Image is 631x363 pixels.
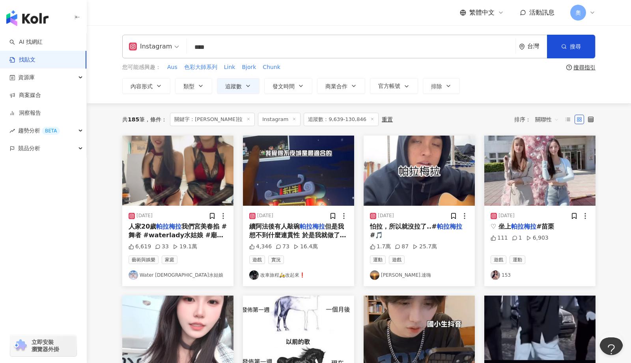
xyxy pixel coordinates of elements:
[364,136,475,206] img: post-image
[129,223,156,230] span: 人家20歲
[491,270,589,280] a: KOL Avatar153
[491,270,500,280] img: KOL Avatar
[131,83,153,89] span: 內容形式
[276,243,289,251] div: 73
[300,223,325,230] mark: 帕拉梅拉
[162,255,177,264] span: 家庭
[514,113,563,126] div: 排序：
[526,234,549,242] div: 6,903
[370,223,437,230] span: 怕拉，所以就沒拉了..#
[491,223,511,230] span: ♡ 坐上
[389,255,405,264] span: 遊戲
[18,140,40,157] span: 競品分析
[18,69,35,86] span: 資源庫
[10,335,77,356] a: chrome extension立即安裝 瀏覽器外掛
[156,223,181,230] mark: 帕拉梅拉
[167,63,177,71] span: Aus
[13,339,28,352] img: chrome extension
[225,83,242,89] span: 追蹤數
[599,337,623,361] iframe: Toggle Customer Support
[431,83,442,89] span: 排除
[249,255,265,264] span: 遊戲
[42,127,60,135] div: BETA
[183,83,194,89] span: 類型
[469,8,495,17] span: 繁體中文
[241,63,256,72] button: Bjork
[378,212,394,219] div: [DATE]
[122,136,233,206] img: post-image
[325,83,347,89] span: 商業合作
[519,44,525,50] span: environment
[243,136,354,206] img: post-image
[184,63,217,71] span: 色彩大師系列
[535,113,559,126] span: 關聯性
[249,243,272,251] div: 4,346
[217,78,259,94] button: 追蹤數
[264,78,312,94] button: 發文時間
[484,136,596,206] img: post-image
[370,255,386,264] span: 運動
[9,128,15,134] span: rise
[9,38,43,46] a: searchAI 找網紅
[382,116,393,123] div: 重置
[155,243,169,251] div: 33
[498,212,515,219] div: [DATE]
[224,63,236,72] button: Link
[491,255,506,264] span: 遊戲
[175,78,212,94] button: 類型
[129,270,138,280] img: KOL Avatar
[129,270,227,280] a: KOL AvatarWater [DEMOGRAPHIC_DATA]水姑娘
[511,223,536,230] mark: 帕拉梅拉
[512,234,522,242] div: 1
[268,255,284,264] span: 實況
[173,243,197,251] div: 19.1萬
[547,35,595,58] button: 搜尋
[32,339,59,353] span: 立即安裝 瀏覽器外掛
[437,223,462,230] mark: 帕拉梅拉
[293,243,318,251] div: 16.4萬
[129,255,159,264] span: 藝術與娛樂
[128,116,139,123] span: 185
[257,212,273,219] div: [DATE]
[129,243,151,251] div: 6,619
[491,234,508,242] div: 111
[370,270,469,280] a: KOL Avatar[PERSON_NAME].達嗨
[536,223,554,230] span: #苗栗
[573,64,596,71] div: 搜尋指引
[249,270,259,280] img: KOL Avatar
[258,113,301,126] span: Instagram
[242,63,256,71] span: Bjork
[370,231,383,239] span: #🎵
[527,43,547,50] div: 台灣
[249,223,300,230] span: 續阿法後有人敲碗
[167,63,178,72] button: Aus
[136,212,153,219] div: [DATE]
[129,40,172,53] div: Instagram
[145,116,167,123] span: 條件 ：
[249,270,348,280] a: KOL Avatar改車旅程🛵改起來❗️
[413,243,437,251] div: 25.7萬
[18,122,60,140] span: 趨勢分析
[263,63,280,71] span: Chunk
[262,63,281,72] button: Chunk
[184,63,218,72] button: 色彩大師系列
[529,9,554,16] span: 活動訊息
[370,270,379,280] img: KOL Avatar
[9,56,35,64] a: 找貼文
[370,243,391,251] div: 1.7萬
[9,109,41,117] a: 洞察報告
[370,78,418,94] button: 官方帳號
[575,8,581,17] span: 奧
[423,78,460,94] button: 排除
[224,63,235,71] span: Link
[122,78,170,94] button: 內容形式
[122,116,145,123] div: 共 筆
[395,243,409,251] div: 87
[304,113,379,126] span: 追蹤數：9,639-130,846
[170,113,255,126] span: 關鍵字：[PERSON_NAME]拉
[510,255,525,264] span: 運動
[378,83,400,89] span: 官方帳號
[9,91,41,99] a: 商案媒合
[570,43,581,50] span: 搜尋
[566,65,572,70] span: question-circle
